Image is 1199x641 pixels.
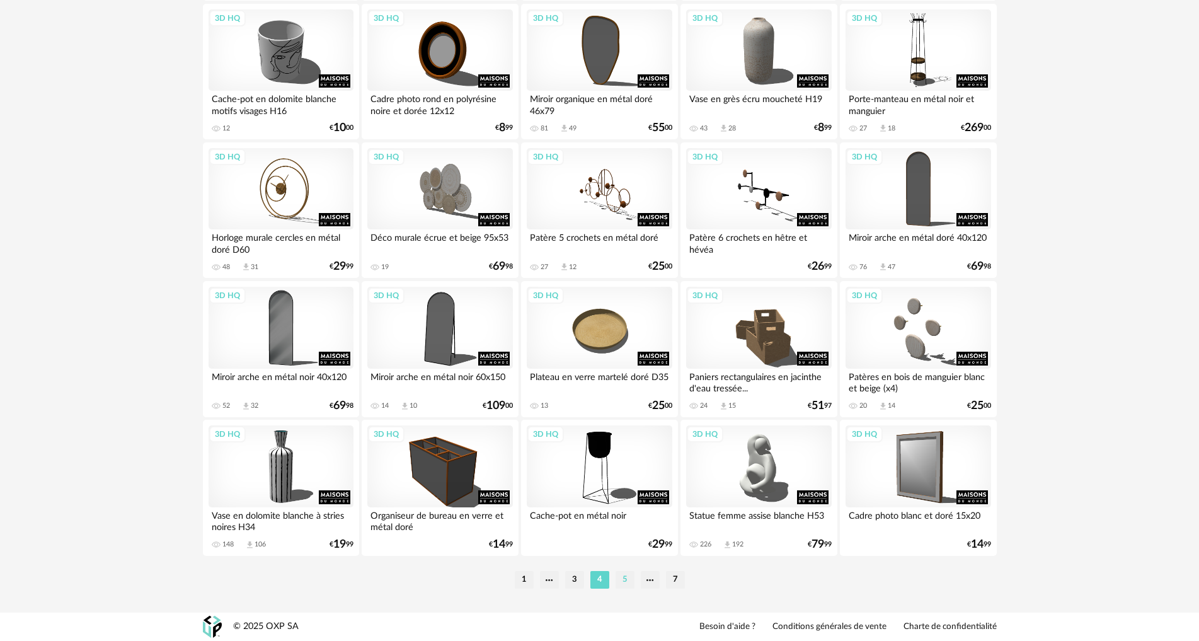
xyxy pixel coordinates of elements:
[846,287,883,304] div: 3D HQ
[330,540,353,549] div: € 99
[333,124,346,132] span: 10
[904,621,997,633] a: Charte de confidentialité
[652,540,665,549] span: 29
[559,262,569,272] span: Download icon
[846,91,990,116] div: Porte-manteau en métal noir et manguier
[362,142,518,279] a: 3D HQ Déco murale écrue et beige 95x53 19 €6998
[241,401,251,411] span: Download icon
[686,369,831,394] div: Paniers rectangulaires en jacinthe d'eau tressée...
[878,124,888,133] span: Download icon
[541,124,548,133] div: 81
[687,149,723,165] div: 3D HQ
[241,262,251,272] span: Download icon
[209,149,246,165] div: 3D HQ
[859,124,867,133] div: 27
[719,124,728,133] span: Download icon
[680,4,837,140] a: 3D HQ Vase en grès écru moucheté H19 43 Download icon 28 €899
[209,287,246,304] div: 3D HQ
[381,263,389,272] div: 19
[499,124,505,132] span: 8
[648,401,672,410] div: € 00
[493,540,505,549] span: 14
[846,507,990,533] div: Cadre photo blanc et doré 15x20
[527,287,564,304] div: 3D HQ
[521,281,677,417] a: 3D HQ Plateau en verre martelé doré D35 13 €2500
[728,401,736,410] div: 15
[686,229,831,255] div: Patère 6 crochets en hêtre et hévéa
[486,401,505,410] span: 109
[878,262,888,272] span: Download icon
[569,263,577,272] div: 12
[846,10,883,26] div: 3D HQ
[559,124,569,133] span: Download icon
[719,401,728,411] span: Download icon
[209,507,353,533] div: Vase en dolomite blanche à stries noires H34
[700,124,708,133] div: 43
[971,262,984,271] span: 69
[652,124,665,132] span: 55
[222,540,234,549] div: 148
[687,426,723,442] div: 3D HQ
[888,401,895,410] div: 14
[209,229,353,255] div: Horloge murale cercles en métal doré D60
[381,401,389,410] div: 14
[648,540,672,549] div: € 99
[569,124,577,133] div: 49
[680,281,837,417] a: 3D HQ Paniers rectangulaires en jacinthe d'eau tressée... 24 Download icon 15 €5197
[209,369,353,394] div: Miroir arche en métal noir 40x120
[859,401,867,410] div: 20
[723,540,732,550] span: Download icon
[652,401,665,410] span: 25
[255,540,266,549] div: 106
[209,426,246,442] div: 3D HQ
[686,507,831,533] div: Statue femme assise blanche H53
[652,262,665,271] span: 25
[888,124,895,133] div: 18
[808,262,832,271] div: € 99
[368,10,404,26] div: 3D HQ
[700,401,708,410] div: 24
[818,124,824,132] span: 8
[680,420,837,556] a: 3D HQ Statue femme assise blanche H53 226 Download icon 192 €7999
[367,91,512,116] div: Cadre photo rond en polyrésine noire et dorée 12x12
[812,262,824,271] span: 26
[666,571,685,589] li: 7
[840,142,996,279] a: 3D HQ Miroir arche en métal doré 40x120 76 Download icon 47 €6998
[812,540,824,549] span: 79
[971,540,984,549] span: 14
[967,540,991,549] div: € 99
[888,263,895,272] div: 47
[590,571,609,589] li: 4
[203,420,359,556] a: 3D HQ Vase en dolomite blanche à stries noires H34 148 Download icon 106 €1999
[515,571,534,589] li: 1
[680,142,837,279] a: 3D HQ Patère 6 crochets en hêtre et hévéa €2699
[971,401,984,410] span: 25
[648,262,672,271] div: € 00
[846,149,883,165] div: 3D HQ
[368,287,404,304] div: 3D HQ
[699,621,755,633] a: Besoin d'aide ?
[527,91,672,116] div: Miroir organique en métal doré 46x79
[527,10,564,26] div: 3D HQ
[859,263,867,272] div: 76
[203,4,359,140] a: 3D HQ Cache-pot en dolomite blanche motifs visages H16 12 €1000
[527,149,564,165] div: 3D HQ
[878,401,888,411] span: Download icon
[527,507,672,533] div: Cache-pot en métal noir
[222,401,230,410] div: 52
[368,149,404,165] div: 3D HQ
[846,229,990,255] div: Miroir arche en métal doré 40x120
[251,401,258,410] div: 32
[483,401,513,410] div: € 00
[840,281,996,417] a: 3D HQ Patères en bois de manguier blanc et beige (x4) 20 Download icon 14 €2500
[333,540,346,549] span: 19
[203,616,222,638] img: OXP
[251,263,258,272] div: 31
[489,540,513,549] div: € 99
[245,540,255,550] span: Download icon
[368,426,404,442] div: 3D HQ
[489,262,513,271] div: € 98
[808,401,832,410] div: € 97
[362,4,518,140] a: 3D HQ Cadre photo rond en polyrésine noire et dorée 12x12 €899
[521,142,677,279] a: 3D HQ Patère 5 crochets en métal doré 27 Download icon 12 €2500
